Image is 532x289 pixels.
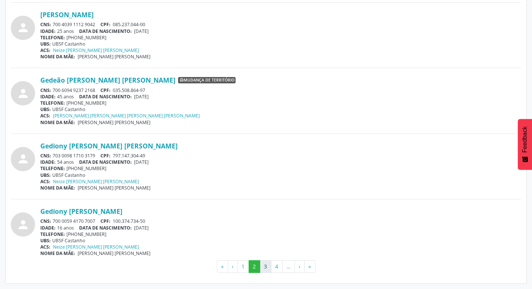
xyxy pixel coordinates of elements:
span: CNS: [40,153,51,159]
a: [PERSON_NAME] [40,10,94,19]
span: 797.147.304-49 [113,153,145,159]
span: NOME DA MÃE: [40,185,75,191]
button: Go to previous page [228,260,238,273]
span: UBS: [40,106,51,113]
div: UBSF Castanho [40,41,521,47]
span: Feedback [522,126,528,153]
span: TELEFONE: [40,231,65,237]
div: 16 anos [40,225,521,231]
i: person [16,21,30,34]
span: 085.237.044-00 [113,21,145,28]
span: [PERSON_NAME] [PERSON_NAME] [78,250,150,256]
div: 25 anos [40,28,521,34]
span: ACS: [40,47,50,53]
span: ACS: [40,113,50,119]
a: Gediony [PERSON_NAME] [40,207,122,215]
span: NOME DA MÃE: [40,250,75,256]
span: DATA DE NASCIMENTO: [79,159,132,165]
span: DATA DE NASCIMENTO: [79,28,132,34]
div: [PHONE_NUMBER] [40,34,521,41]
span: 035.508.864-97 [113,87,145,93]
button: Go to page 2 [249,260,260,273]
div: UBSF Castanho [40,237,521,244]
span: DATA DE NASCIMENTO: [79,93,132,100]
span: IDADE: [40,225,56,231]
button: Go to page 1 [237,260,249,273]
div: 703 0098 1710 3179 [40,153,521,159]
span: DATA DE NASCIMENTO: [79,225,132,231]
a: Gedeão [PERSON_NAME] [PERSON_NAME] [40,76,175,84]
div: UBSF Castanho [40,172,521,178]
i: person [16,87,30,100]
span: CNS: [40,87,51,93]
button: Go to first page [217,260,228,273]
span: 100.374.734-50 [113,218,145,224]
span: ACS: [40,244,50,250]
span: IDADE: [40,159,56,165]
a: Neize [PERSON_NAME] [PERSON_NAME] [53,178,139,185]
span: UBS: [40,41,51,47]
span: [DATE] [134,159,149,165]
span: [DATE] [134,28,149,34]
div: UBSF Castanho [40,106,521,113]
span: CPF: [100,21,111,28]
div: 700 0059 4170 7007 [40,218,521,224]
div: [PHONE_NUMBER] [40,165,521,172]
span: CNS: [40,21,51,28]
div: 45 anos [40,93,521,100]
span: [PERSON_NAME] [PERSON_NAME] [78,53,150,60]
span: NOME DA MÃE: [40,53,75,60]
button: Feedback - Mostrar pesquisa [518,119,532,170]
i: person [16,218,30,231]
div: 700 6094 9237 2168 [40,87,521,93]
a: Neize [PERSON_NAME] [PERSON_NAME] [53,47,139,53]
a: Gediony [PERSON_NAME] [PERSON_NAME] [40,142,178,150]
div: [PHONE_NUMBER] [40,231,521,237]
span: [DATE] [134,93,149,100]
span: ACS: [40,178,50,185]
span: TELEFONE: [40,165,65,172]
span: CPF: [100,87,111,93]
span: [DATE] [134,225,149,231]
span: [PERSON_NAME] [PERSON_NAME] [78,185,150,191]
span: Mudança de território [178,77,236,84]
span: CNS: [40,218,51,224]
span: [PERSON_NAME] [PERSON_NAME] [78,119,150,126]
button: Go to last page [304,260,315,273]
span: TELEFONE: [40,100,65,106]
ul: Pagination [11,260,521,273]
button: Go to page 4 [271,260,283,273]
span: NOME DA MÃE: [40,119,75,126]
button: Go to next page [295,260,305,273]
span: IDADE: [40,93,56,100]
span: TELEFONE: [40,34,65,41]
a: Neize [PERSON_NAME] [PERSON_NAME] [53,244,139,250]
span: CPF: [100,153,111,159]
span: UBS: [40,172,51,178]
div: [PHONE_NUMBER] [40,100,521,106]
div: 54 anos [40,159,521,165]
span: UBS: [40,237,51,244]
div: 700 4039 1112 9042 [40,21,521,28]
span: CPF: [100,218,111,224]
i: person [16,152,30,166]
a: [PERSON_NAME] [PERSON_NAME] [PERSON_NAME] [PERSON_NAME] [53,113,200,119]
span: IDADE: [40,28,56,34]
button: Go to page 3 [260,260,271,273]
